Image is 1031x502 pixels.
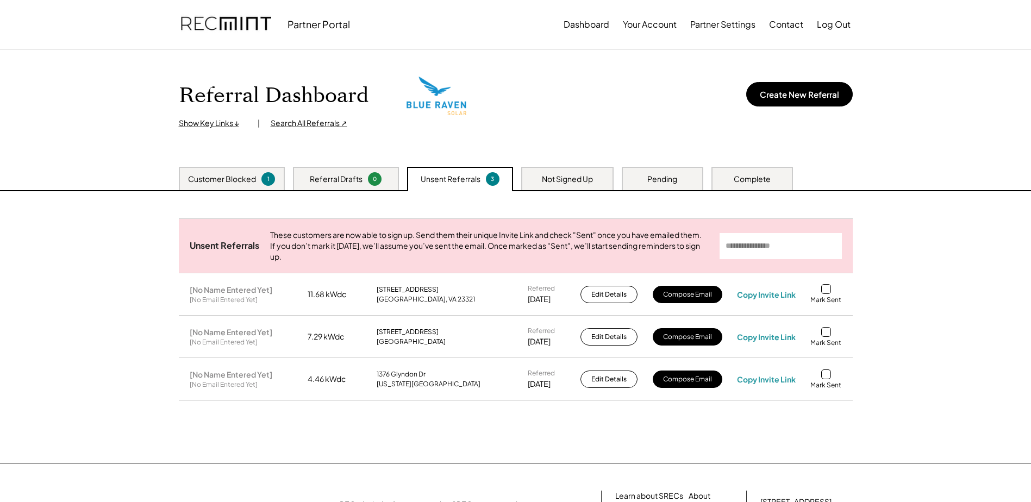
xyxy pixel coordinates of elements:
div: [No Name Entered Yet] [190,369,272,379]
button: Create New Referral [746,82,853,106]
div: Show Key Links ↓ [179,118,247,129]
button: Dashboard [564,14,609,35]
button: Log Out [817,14,851,35]
div: [DATE] [528,336,551,347]
button: Compose Email [653,286,722,303]
div: Mark Sent [810,338,841,347]
button: Contact [769,14,803,35]
div: Copy Invite Link [737,332,796,342]
div: [STREET_ADDRESS] [377,285,439,294]
div: [No Name Entered Yet] [190,327,272,337]
div: [No Name Entered Yet] [190,285,272,294]
div: Complete [734,174,771,185]
button: Compose Email [653,371,722,388]
button: Compose Email [653,328,722,346]
button: Edit Details [580,328,638,346]
div: [GEOGRAPHIC_DATA], VA 23321 [377,295,475,304]
h1: Referral Dashboard [179,83,368,109]
div: Copy Invite Link [737,374,796,384]
div: [DATE] [528,379,551,390]
button: Edit Details [580,371,638,388]
div: Referred [528,327,555,335]
div: Mark Sent [810,296,841,304]
a: About [689,491,710,501]
div: Referral Drafts [310,174,363,185]
img: recmint-logotype%403x.png [181,6,271,43]
div: | [258,118,260,129]
div: Customer Blocked [188,174,256,185]
a: Learn about SRECs [615,491,683,501]
div: [US_STATE][GEOGRAPHIC_DATA] [377,380,480,388]
div: [No Email Entered Yet] [190,296,258,304]
div: 1376 Glyndon Dr [377,370,426,379]
button: Your Account [623,14,677,35]
div: These customers are now able to sign up. Send them their unique Invite Link and check "Sent" once... [270,230,709,262]
div: Referred [528,369,555,378]
div: 3 [488,175,498,183]
button: Partner Settings [690,14,755,35]
div: Partner Portal [288,18,350,30]
div: Mark Sent [810,381,841,390]
div: [DATE] [528,294,551,305]
div: [No Email Entered Yet] [190,380,258,389]
div: Search All Referrals ↗ [271,118,347,129]
div: [GEOGRAPHIC_DATA] [377,337,446,346]
div: [No Email Entered Yet] [190,338,258,347]
img: blue-raven-solar.png [407,77,466,115]
div: 7.29 kWdc [308,331,362,342]
div: Referred [528,284,555,293]
div: Pending [647,174,677,185]
div: 4.46 kWdc [308,374,362,385]
div: Copy Invite Link [737,290,796,299]
div: 0 [370,175,380,183]
button: Edit Details [580,286,638,303]
div: Unsent Referrals [190,240,259,252]
div: Not Signed Up [542,174,593,185]
div: 1 [263,175,273,183]
div: Unsent Referrals [421,174,480,185]
div: [STREET_ADDRESS] [377,328,439,336]
div: 11.68 kWdc [308,289,362,300]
